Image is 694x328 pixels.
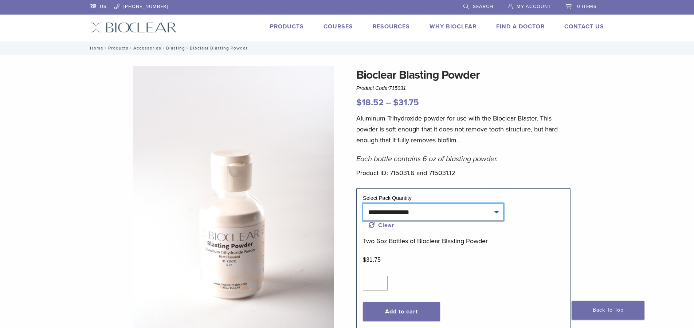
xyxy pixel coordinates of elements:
[369,222,394,229] a: Clear
[90,22,177,33] img: Bioclear
[363,257,366,263] span: $
[166,46,185,51] a: Blasting
[389,85,406,91] span: 715031
[517,4,551,9] span: My Account
[356,155,498,163] em: Each bottle contains 6 oz of blasting powder.
[473,4,493,9] span: Search
[356,167,571,178] p: Product ID: 715031.6 and 715031.12
[185,46,190,50] span: /
[363,302,440,321] button: Add to cart
[363,195,412,201] label: Select Pack Quantity
[577,4,597,9] span: 0 items
[373,23,410,30] a: Resources
[324,23,353,30] a: Courses
[430,23,477,30] a: Why Bioclear
[363,257,381,263] bdi: 31.75
[356,97,384,108] bdi: 18.52
[363,236,564,246] p: Two 6oz Bottles of Bioclear Blasting Powder
[88,46,103,51] a: Home
[572,301,644,320] a: Back To Top
[356,66,571,84] h1: Bioclear Blasting Powder
[85,42,609,55] nav: Bioclear Blasting Powder
[393,97,399,108] span: $
[496,23,545,30] a: Find A Doctor
[161,46,166,50] span: /
[564,23,604,30] a: Contact Us
[386,97,391,108] span: –
[103,46,108,50] span: /
[133,46,161,51] a: Accessories
[356,85,406,91] span: Product Code:
[393,97,419,108] bdi: 31.75
[356,113,571,146] p: Aluminum-Trihydroxide powder for use with the Bioclear Blaster. This powder is soft enough that i...
[108,46,129,51] a: Products
[356,97,362,108] span: $
[270,23,304,30] a: Products
[129,46,133,50] span: /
